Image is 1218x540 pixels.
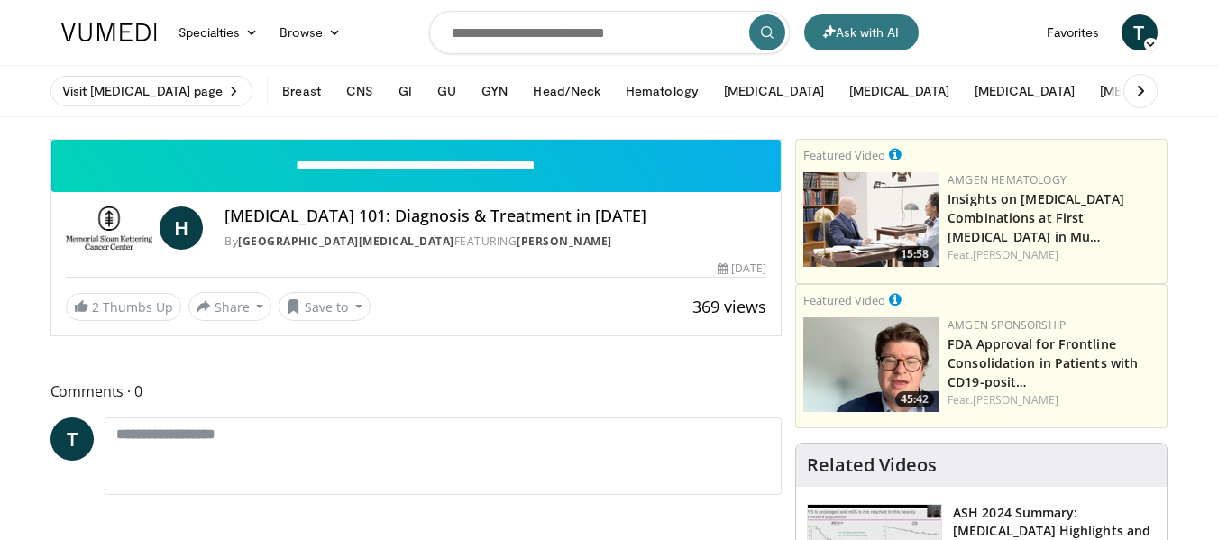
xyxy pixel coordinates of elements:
small: Featured Video [803,147,885,163]
div: By FEATURING [224,233,766,250]
a: [PERSON_NAME] [973,392,1058,407]
button: Hematology [615,73,710,109]
a: [PERSON_NAME] [517,233,612,249]
span: 45:42 [895,391,934,407]
a: Insights on [MEDICAL_DATA] Combinations at First [MEDICAL_DATA] in Mu… [948,190,1124,245]
a: 2 Thumbs Up [66,293,181,321]
button: CNS [335,73,384,109]
a: T [50,417,94,461]
a: Favorites [1036,14,1111,50]
a: [GEOGRAPHIC_DATA][MEDICAL_DATA] [238,233,454,249]
div: Feat. [948,392,1159,408]
img: VuMedi Logo [61,23,157,41]
button: Head/Neck [522,73,611,109]
img: 9d2930a7-d6f2-468a-930e-ee4a3f7aed3e.png.150x105_q85_crop-smart_upscale.png [803,172,939,267]
a: FDA Approval for Frontline Consolidation in Patients with CD19-posit… [948,335,1138,390]
a: 45:42 [803,317,939,412]
button: GU [426,73,467,109]
a: Specialties [168,14,270,50]
button: Breast [271,73,331,109]
button: [MEDICAL_DATA] [838,73,960,109]
span: Comments 0 [50,380,783,403]
button: Save to [279,292,371,321]
a: T [1122,14,1158,50]
button: [MEDICAL_DATA] [713,73,835,109]
a: H [160,206,203,250]
span: 2 [92,298,99,316]
img: 0487cae3-be8e-480d-8894-c5ed9a1cba93.png.150x105_q85_crop-smart_upscale.png [803,317,939,412]
a: 15:58 [803,172,939,267]
a: Browse [269,14,352,50]
button: GYN [471,73,518,109]
button: Share [188,292,272,321]
div: [DATE] [718,261,766,277]
button: [MEDICAL_DATA] [964,73,1085,109]
button: GI [388,73,423,109]
a: Visit [MEDICAL_DATA] page [50,76,253,106]
h4: [MEDICAL_DATA] 101: Diagnosis & Treatment in [DATE] [224,206,766,226]
input: Search topics, interventions [429,11,790,54]
a: Amgen Sponsorship [948,317,1066,333]
span: 15:58 [895,246,934,262]
button: [MEDICAL_DATA] [1089,73,1211,109]
a: Amgen Hematology [948,172,1067,188]
h4: Related Videos [807,454,937,476]
img: Memorial Sloan Kettering Cancer Center [66,206,153,250]
small: Featured Video [803,292,885,308]
div: Feat. [948,247,1159,263]
button: Ask with AI [804,14,919,50]
span: 369 views [692,296,766,317]
a: [PERSON_NAME] [973,247,1058,262]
